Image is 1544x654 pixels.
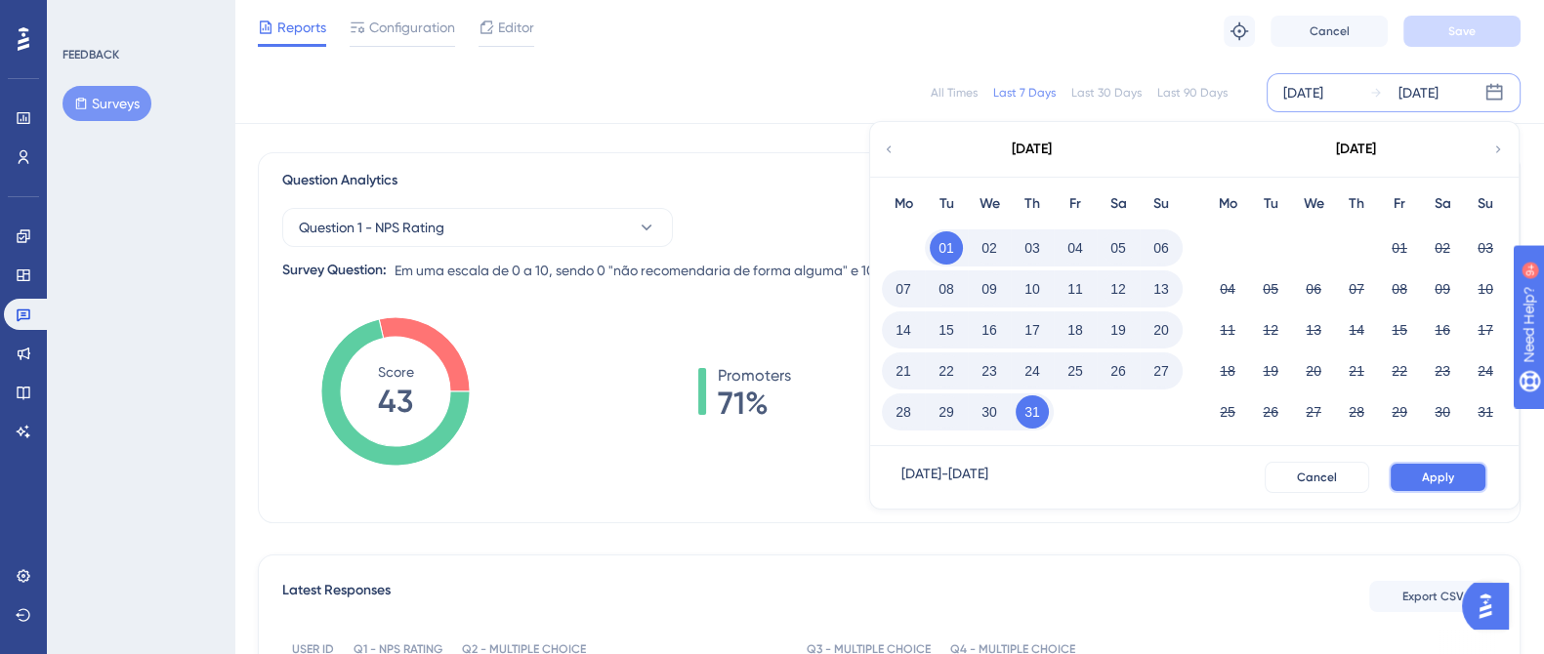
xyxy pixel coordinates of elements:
[925,192,968,216] div: Tu
[1254,313,1287,347] button: 12
[282,208,673,247] button: Question 1 - NPS Rating
[1310,23,1350,39] span: Cancel
[1422,470,1454,485] span: Apply
[882,192,925,216] div: Mo
[1297,354,1330,388] button: 20
[498,16,534,39] span: Editor
[1254,272,1287,306] button: 05
[1097,192,1140,216] div: Sa
[1462,577,1521,635] iframe: UserGuiding AI Assistant Launcher
[1426,231,1459,265] button: 02
[1448,23,1476,39] span: Save
[1426,354,1459,388] button: 23
[1271,16,1388,47] button: Cancel
[63,47,119,62] div: FEEDBACK
[282,259,387,282] div: Survey Question:
[1102,231,1135,265] button: 05
[1297,272,1330,306] button: 06
[1340,313,1373,347] button: 14
[1469,231,1502,265] button: 03
[1469,272,1502,306] button: 10
[1206,192,1249,216] div: Mo
[1283,81,1323,104] div: [DATE]
[282,579,391,614] span: Latest Responses
[1059,272,1092,306] button: 11
[1054,192,1097,216] div: Fr
[973,313,1006,347] button: 16
[46,5,122,28] span: Need Help?
[133,10,145,25] div: 9+
[901,462,988,493] div: [DATE] - [DATE]
[369,16,455,39] span: Configuration
[718,388,791,419] span: 71%
[1335,192,1378,216] div: Th
[1016,231,1049,265] button: 03
[1211,272,1244,306] button: 04
[973,395,1006,429] button: 30
[63,86,151,121] button: Surveys
[1398,81,1439,104] div: [DATE]
[1297,470,1337,485] span: Cancel
[1383,354,1416,388] button: 22
[1254,395,1287,429] button: 26
[1016,313,1049,347] button: 17
[1402,589,1464,604] span: Export CSV
[378,364,414,380] tspan: Score
[930,231,963,265] button: 01
[1421,192,1464,216] div: Sa
[993,85,1056,101] div: Last 7 Days
[1340,272,1373,306] button: 07
[1389,462,1487,493] button: Apply
[718,364,791,388] span: Promoters
[1071,85,1142,101] div: Last 30 Days
[1297,395,1330,429] button: 27
[1383,231,1416,265] button: 01
[930,272,963,306] button: 08
[968,192,1011,216] div: We
[1426,272,1459,306] button: 09
[1059,354,1092,388] button: 25
[1145,231,1178,265] button: 06
[1469,354,1502,388] button: 24
[930,395,963,429] button: 29
[1378,192,1421,216] div: Fr
[1340,354,1373,388] button: 21
[1403,16,1521,47] button: Save
[887,354,920,388] button: 21
[1102,354,1135,388] button: 26
[1469,313,1502,347] button: 17
[1016,272,1049,306] button: 10
[1211,354,1244,388] button: 18
[1426,395,1459,429] button: 30
[1145,272,1178,306] button: 13
[1011,192,1054,216] div: Th
[930,313,963,347] button: 15
[1469,395,1502,429] button: 31
[1383,313,1416,347] button: 15
[1140,192,1183,216] div: Su
[1297,313,1330,347] button: 13
[1383,395,1416,429] button: 29
[1145,313,1178,347] button: 20
[1102,272,1135,306] button: 12
[277,16,326,39] span: Reports
[973,231,1006,265] button: 02
[1383,272,1416,306] button: 08
[1292,192,1335,216] div: We
[1012,138,1052,161] div: [DATE]
[1369,581,1496,612] button: Export CSV
[282,169,397,192] span: Question Analytics
[1016,354,1049,388] button: 24
[1211,395,1244,429] button: 25
[973,354,1006,388] button: 23
[1016,395,1049,429] button: 31
[299,216,444,239] span: Question 1 - NPS Rating
[1145,354,1178,388] button: 27
[1059,231,1092,265] button: 04
[1426,313,1459,347] button: 16
[1157,85,1228,101] div: Last 90 Days
[887,272,920,306] button: 07
[1059,313,1092,347] button: 18
[931,85,978,101] div: All Times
